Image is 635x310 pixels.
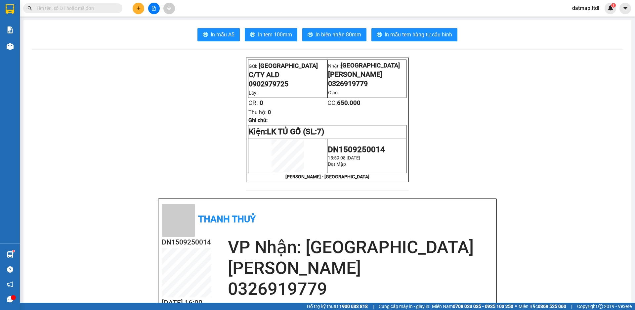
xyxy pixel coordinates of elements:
span: Kiện: [249,127,267,136]
span: [PERSON_NAME] [328,70,382,78]
span: printer [308,32,313,38]
span: caret-down [622,5,628,11]
h2: [PERSON_NAME] [228,258,493,279]
button: caret-down [619,3,631,14]
img: solution-icon [7,26,14,33]
span: 0 [260,99,263,107]
span: 7) [317,127,324,136]
strong: 0708 023 035 - 0935 103 250 [453,304,513,309]
span: Hỗ trợ kỹ thuật: [307,303,368,310]
span: C/TY ALD [249,70,279,79]
span: | [571,303,572,310]
p: Gửi: [249,61,327,69]
p: Nhận: [328,62,406,69]
span: In mẫu tem hàng tự cấu hình [385,30,452,39]
span: CC: [327,99,360,107]
span: Miền Bắc [519,303,566,310]
img: warehouse-icon [7,43,14,50]
span: Thu hộ: [248,109,267,115]
span: | [373,303,374,310]
span: question-circle [7,266,13,273]
strong: [PERSON_NAME] - [GEOGRAPHIC_DATA] [285,174,369,179]
span: plus [136,6,141,11]
span: In tem 100mm [258,30,292,39]
sup: 1 [13,250,15,252]
span: CR: [248,99,258,107]
h2: [DATE] 16:00 [162,297,211,308]
span: notification [7,281,13,288]
span: search [27,6,32,11]
span: 1 [612,3,614,8]
span: message [7,296,13,302]
span: copyright [598,304,603,309]
h2: VP Nhận: [GEOGRAPHIC_DATA] [228,237,493,258]
h2: DN1509250014 [162,237,211,248]
span: Lấy: [249,90,257,96]
input: Tìm tên, số ĐT hoặc mã đơn [36,5,114,12]
button: printerIn mẫu tem hàng tự cấu hình [371,28,457,41]
span: 650.000 [337,99,360,107]
button: printerIn mẫu A5 [197,28,240,41]
strong: 0369 525 060 [538,304,566,309]
button: printerIn biên nhận 80mm [302,28,366,41]
span: [GEOGRAPHIC_DATA] [259,62,318,69]
button: aim [163,3,175,14]
span: ⚪️ [515,305,517,308]
span: In mẫu A5 [211,30,234,39]
span: 0902979725 [249,80,288,88]
span: [GEOGRAPHIC_DATA] [341,62,400,69]
img: warehouse-icon [7,251,14,258]
span: 15:59:08 [DATE] [328,155,360,160]
span: LK TỦ GỖ (SL: [267,127,324,136]
span: aim [167,6,171,11]
img: icon-new-feature [608,5,614,11]
span: Ghi chú: [248,117,268,123]
strong: 1900 633 818 [339,304,368,309]
span: Đạt Mập [328,161,346,167]
b: Thanh Thuỷ [198,214,256,225]
span: datmap.ttdl [567,4,605,12]
span: 0 [268,109,271,115]
button: plus [133,3,144,14]
button: file-add [148,3,160,14]
sup: 1 [611,3,616,8]
button: printerIn tem 100mm [245,28,297,41]
img: logo-vxr [6,4,14,14]
span: printer [203,32,208,38]
span: Giao: [328,90,339,95]
span: 0326919779 [328,79,368,88]
span: printer [377,32,382,38]
span: DN1509250014 [328,145,385,154]
span: Miền Nam [432,303,513,310]
span: In biên nhận 80mm [316,30,361,39]
h2: 0326919779 [228,279,493,299]
span: Cung cấp máy in - giấy in: [379,303,430,310]
span: file-add [151,6,156,11]
span: printer [250,32,255,38]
